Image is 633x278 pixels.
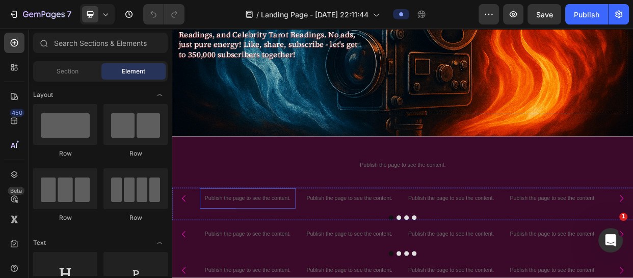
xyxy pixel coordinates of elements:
[172,267,299,278] p: Publish the page to see the content.
[4,4,76,24] button: 7
[306,220,433,231] p: Publish the page to see the content.
[103,149,168,158] div: Row
[574,9,599,20] div: Publish
[306,267,433,278] p: Publish the page to see the content.
[151,235,168,251] span: Toggle open
[298,248,304,254] button: Dot
[287,248,294,254] button: Dot
[10,109,24,117] div: 450
[565,4,608,24] button: Publish
[122,67,145,76] span: Element
[33,90,53,99] span: Layout
[103,213,168,222] div: Row
[441,220,568,231] p: Publish the page to see the content.
[8,176,603,187] p: Publish the page to see the content.
[37,267,164,278] p: Publish the page to see the content.
[536,10,553,19] span: Save
[33,33,168,53] input: Search Sections & Elements
[619,213,627,221] span: 1
[2,211,30,240] button: Carousel Back Arrow
[527,4,561,24] button: Save
[598,228,623,252] iframe: Intercom live chat
[151,87,168,103] span: Toggle open
[8,187,24,195] div: Beta
[256,9,259,20] span: /
[33,149,97,158] div: Row
[37,220,164,231] p: Publish the page to see the content.
[172,29,633,278] iframe: Design area
[582,211,610,240] button: Carousel Next Arrow
[33,213,97,222] div: Row
[308,248,314,254] button: Dot
[143,4,184,24] div: Undo/Redo
[261,9,368,20] span: Landing Page - [DATE] 22:11:44
[172,220,299,231] p: Publish the page to see the content.
[33,238,46,247] span: Text
[57,67,78,76] span: Section
[318,248,324,254] button: Dot
[441,267,568,278] p: Publish the page to see the content.
[67,8,71,20] p: 7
